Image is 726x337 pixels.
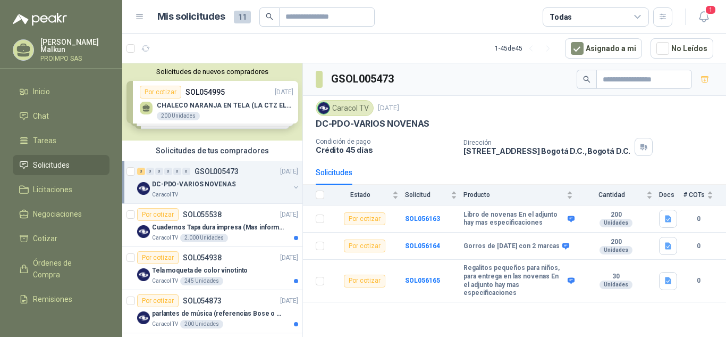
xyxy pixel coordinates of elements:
div: 1 - 45 de 45 [495,40,556,57]
h1: Mis solicitudes [157,9,225,24]
b: Gorros de [DATE] con 2 marcas [463,242,560,251]
p: Condición de pago [316,138,455,145]
p: Tela moqueta de color vinotinto [152,266,248,276]
p: Caracol TV [152,277,178,285]
img: Company Logo [137,311,150,324]
div: 0 [155,168,163,175]
b: 200 [579,238,653,246]
a: Negociaciones [13,204,109,224]
th: Docs [659,185,683,206]
h3: GSOL005473 [331,71,395,87]
div: Unidades [600,219,632,227]
button: Solicitudes de nuevos compradores [126,68,298,76]
p: [DATE] [280,210,298,220]
span: Remisiones [33,293,72,305]
b: Regalitos pequeños para niños, para entrega en las novenas En el adjunto hay mas especificaciones [463,264,565,297]
p: [DATE] [378,103,399,113]
img: Company Logo [318,102,330,114]
div: Por cotizar [137,251,179,264]
p: Caracol TV [152,191,178,199]
span: Cotizar [33,233,57,244]
button: 1 [694,7,713,27]
div: Por cotizar [344,212,385,225]
p: parlantes de música (referencias Bose o Alexa) CON MARCACION 1 LOGO (Mas datos en el adjunto) [152,309,284,319]
a: SOL056165 [405,277,440,284]
span: Chat [33,110,49,122]
p: [STREET_ADDRESS] Bogotá D.C. , Bogotá D.C. [463,146,630,155]
div: Solicitudes [316,167,352,178]
div: 0 [173,168,181,175]
b: 0 [683,241,713,251]
img: Company Logo [137,268,150,281]
a: Cotizar [13,228,109,249]
div: 0 [182,168,190,175]
p: Dirección [463,139,630,146]
a: Por cotizarSOL054938[DATE] Company LogoTela moqueta de color vinotintoCaracol TV245 Unidades [122,247,302,290]
span: 1 [705,5,716,15]
div: Por cotizar [137,294,179,307]
a: Por cotizarSOL054873[DATE] Company Logoparlantes de música (referencias Bose o Alexa) CON MARCACI... [122,290,302,333]
p: Caracol TV [152,320,178,328]
a: 3 0 0 0 0 0 GSOL005473[DATE] Company LogoDC-PDO-VARIOS NOVENASCaracol TV [137,165,300,199]
a: Tareas [13,130,109,151]
b: 200 [579,211,653,219]
span: 11 [234,11,251,23]
p: [DATE] [280,253,298,263]
a: Remisiones [13,289,109,309]
a: Solicitudes [13,155,109,175]
a: Inicio [13,81,109,102]
p: [DATE] [280,296,298,306]
p: SOL054873 [183,297,222,305]
div: Solicitudes de nuevos compradoresPor cotizarSOL054995[DATE] CHALECO NARANJA EN TELA (LA CTZ ELEGI... [122,63,302,141]
th: Estado [331,185,405,206]
b: 30 [579,273,653,281]
p: SOL055538 [183,211,222,218]
span: search [266,13,273,20]
button: No Leídos [651,38,713,59]
span: Estado [331,191,390,199]
b: 0 [683,276,713,286]
span: Negociaciones [33,208,82,220]
div: 245 Unidades [180,277,223,285]
span: Inicio [33,86,50,97]
span: # COTs [683,191,705,199]
th: # COTs [683,185,726,206]
p: Caracol TV [152,234,178,242]
p: DC-PDO-VARIOS NOVENAS [152,179,235,190]
b: 0 [683,214,713,224]
span: search [583,76,590,83]
div: 2.000 Unidades [180,234,228,242]
th: Solicitud [405,185,463,206]
a: SOL056164 [405,242,440,250]
p: GSOL005473 [195,168,239,175]
span: Solicitudes [33,159,70,171]
th: Producto [463,185,579,206]
div: Unidades [600,246,632,254]
span: Solicitud [405,191,449,199]
p: Cuadernos Tapa dura impresa (Mas informacion en el adjunto) [152,223,284,233]
div: 200 Unidades [180,320,223,328]
a: SOL056163 [405,215,440,223]
span: Tareas [33,135,56,146]
span: Licitaciones [33,184,72,195]
div: Caracol TV [316,100,374,116]
span: Cantidad [579,191,644,199]
span: Órdenes de Compra [33,257,99,281]
img: Logo peakr [13,13,67,26]
img: Company Logo [137,225,150,238]
img: Company Logo [137,182,150,195]
div: 0 [164,168,172,175]
p: SOL054938 [183,254,222,261]
a: Licitaciones [13,179,109,200]
p: PROIMPO SAS [40,55,109,62]
div: Unidades [600,281,632,289]
span: Producto [463,191,564,199]
div: Por cotizar [344,240,385,252]
div: Por cotizar [137,208,179,221]
div: 0 [146,168,154,175]
button: Asignado a mi [565,38,642,59]
div: Por cotizar [344,275,385,287]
